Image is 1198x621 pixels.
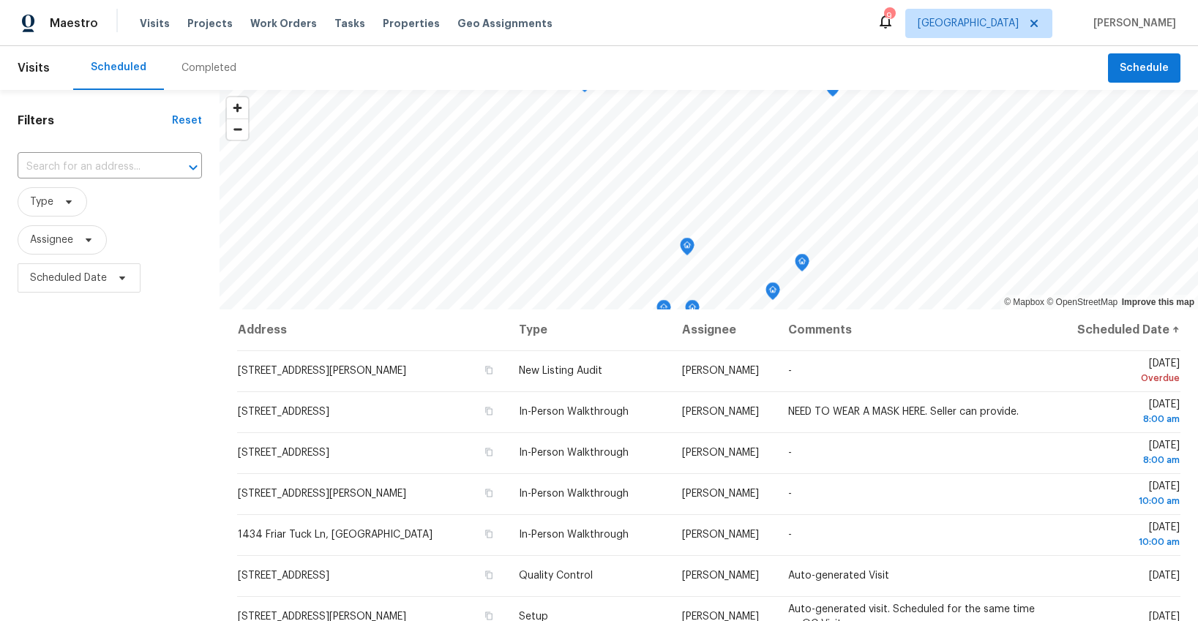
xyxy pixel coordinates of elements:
div: 8:00 am [1071,412,1180,426]
span: [STREET_ADDRESS][PERSON_NAME] [238,489,406,499]
span: Visits [18,52,50,84]
a: Improve this map [1122,297,1194,307]
span: Quality Control [519,571,593,581]
input: Search for an address... [18,156,161,178]
div: Map marker [765,282,780,305]
span: Assignee [30,233,73,247]
div: 9 [884,9,894,23]
div: 10:00 am [1071,494,1180,508]
button: Zoom in [227,97,248,118]
span: [STREET_ADDRESS] [238,407,329,417]
span: Visits [140,16,170,31]
span: [DATE] [1071,399,1180,426]
span: [PERSON_NAME] [682,448,759,458]
div: Map marker [685,300,700,323]
div: Map marker [680,238,695,260]
span: In-Person Walkthrough [519,530,629,540]
div: 8:00 am [1071,453,1180,467]
span: [PERSON_NAME] [682,530,759,540]
span: [PERSON_NAME] [1087,16,1176,31]
div: Map marker [826,79,840,102]
span: Work Orders [250,16,317,31]
button: Copy Address [482,568,495,582]
span: - [788,448,792,458]
div: Map marker [795,254,809,276]
th: Scheduled Date ↑ [1059,309,1180,350]
span: [DATE] [1071,481,1180,508]
th: Assignee [670,309,776,350]
button: Copy Address [482,404,495,418]
span: Type [30,195,53,209]
span: [PERSON_NAME] [682,571,759,581]
button: Open [183,157,203,178]
span: [DATE] [1071,358,1180,385]
span: New Listing Audit [519,366,602,376]
button: Copy Address [482,486,495,500]
div: Scheduled [91,60,146,75]
span: [PERSON_NAME] [682,407,759,417]
span: 1434 Friar Tuck Ln, [GEOGRAPHIC_DATA] [238,530,433,540]
span: In-Person Walkthrough [519,407,629,417]
th: Type [507,309,670,350]
button: Zoom out [227,118,248,140]
span: Tasks [334,18,365,29]
span: Geo Assignments [457,16,553,31]
span: Projects [187,16,233,31]
button: Schedule [1108,53,1180,83]
h1: Filters [18,113,172,128]
th: Address [237,309,507,350]
canvas: Map [220,90,1198,309]
span: Auto-generated Visit [788,571,889,581]
div: Map marker [656,308,671,331]
span: Scheduled Date [30,271,107,285]
span: [STREET_ADDRESS] [238,448,329,458]
div: Overdue [1071,371,1180,385]
span: [DATE] [1071,522,1180,549]
span: [STREET_ADDRESS][PERSON_NAME] [238,366,406,376]
div: Completed [181,61,236,75]
span: NEED TO WEAR A MASK HERE. Seller can provide. [788,407,1019,417]
span: [PERSON_NAME] [682,489,759,499]
button: Copy Address [482,445,495,459]
span: [STREET_ADDRESS] [238,571,329,581]
span: Maestro [50,16,98,31]
div: Map marker [656,300,671,323]
span: [DATE] [1071,440,1180,467]
a: OpenStreetMap [1047,297,1117,307]
div: Reset [172,113,202,128]
span: [PERSON_NAME] [682,366,759,376]
span: Properties [383,16,440,31]
button: Copy Address [482,364,495,377]
span: [DATE] [1149,571,1180,581]
span: - [788,489,792,499]
span: In-Person Walkthrough [519,489,629,499]
span: - [788,530,792,540]
span: In-Person Walkthrough [519,448,629,458]
span: - [788,366,792,376]
a: Mapbox [1004,297,1044,307]
span: [GEOGRAPHIC_DATA] [918,16,1019,31]
span: Schedule [1120,59,1169,78]
button: Copy Address [482,527,495,541]
div: 10:00 am [1071,535,1180,549]
th: Comments [776,309,1060,350]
